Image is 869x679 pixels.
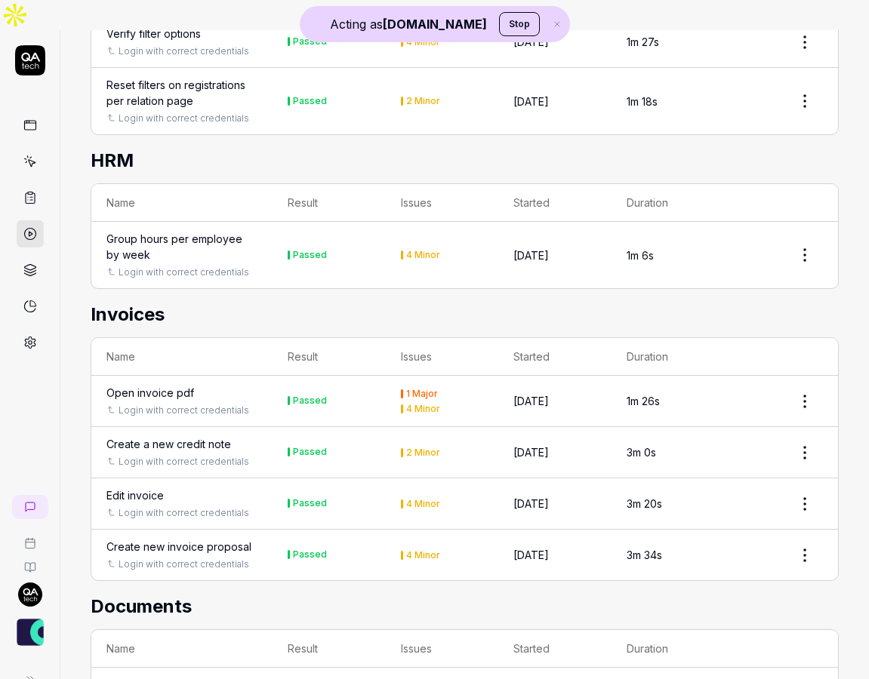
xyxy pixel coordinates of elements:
a: Book a call with us [6,525,54,549]
th: Started [498,184,612,222]
time: [DATE] [513,497,549,510]
div: 2 Minor [406,97,440,106]
div: Passed [293,550,327,559]
a: Documentation [6,549,54,573]
div: 4 Minor [406,499,440,508]
th: Name [91,630,273,668]
th: Duration [612,630,725,668]
th: Result [273,630,386,668]
time: 3m 20s [627,497,662,510]
h2: Invoices [91,301,839,328]
time: [DATE] [513,395,549,407]
div: 2 Minor [406,448,440,457]
time: 1m 6s [627,249,654,262]
div: Passed [293,37,327,46]
button: AdminPulse - 0475.384.429 Logo [6,607,54,649]
div: Passed [293,97,327,106]
a: Edit invoice [106,487,164,503]
time: [DATE] [513,35,549,48]
th: Result [273,184,386,222]
time: [DATE] [513,249,549,262]
img: AdminPulse - 0475.384.429 Logo [17,619,44,646]
div: 4 Minor [406,404,440,413]
th: Issues [386,630,499,668]
th: Duration [612,338,725,376]
time: 1m 18s [627,95,658,108]
a: Login with correct credentials [119,112,249,125]
a: Login with correct credentials [119,45,249,58]
div: Passed [293,499,327,508]
time: [DATE] [513,95,549,108]
div: Passed [293,250,327,260]
a: Login with correct credentials [119,455,249,469]
time: 1m 27s [627,35,659,48]
time: 1m 26s [627,395,660,407]
a: Login with correct credentials [119,506,249,520]
img: 7ccf6c19-61ad-4a6c-8811-018b02a1b829.jpg [18,582,42,607]
th: Result [273,338,386,376]
div: Passed [293,396,327,405]
div: 1 Major [406,389,438,398]
a: Verify filter options [106,26,201,41]
th: Duration [612,184,725,222]
th: Started [498,630,612,668]
a: New conversation [12,495,48,519]
a: Login with correct credentials [119,266,249,279]
time: 3m 0s [627,446,656,459]
th: Issues [386,184,499,222]
a: Reset filters on registrations per relation page [106,77,257,109]
th: Started [498,338,612,376]
th: Name [91,184,273,222]
div: 4 Minor [406,250,440,260]
h2: HRM [91,147,839,174]
time: [DATE] [513,446,549,459]
button: Stop [499,12,540,36]
a: Open invoice pdf [106,385,194,401]
th: Name [91,338,273,376]
div: 4 Minor [406,551,440,560]
th: Issues [386,338,499,376]
time: 3m 34s [627,548,662,561]
a: Create new invoice proposal [106,539,251,555]
h2: Documents [91,593,839,620]
a: Login with correct credentials [119,558,249,571]
div: 4 Minor [406,38,440,47]
a: Create a new credit note [106,436,231,452]
time: [DATE] [513,548,549,561]
div: Passed [293,447,327,456]
a: Group hours per employee by week [106,231,257,263]
a: Login with correct credentials [119,404,249,417]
